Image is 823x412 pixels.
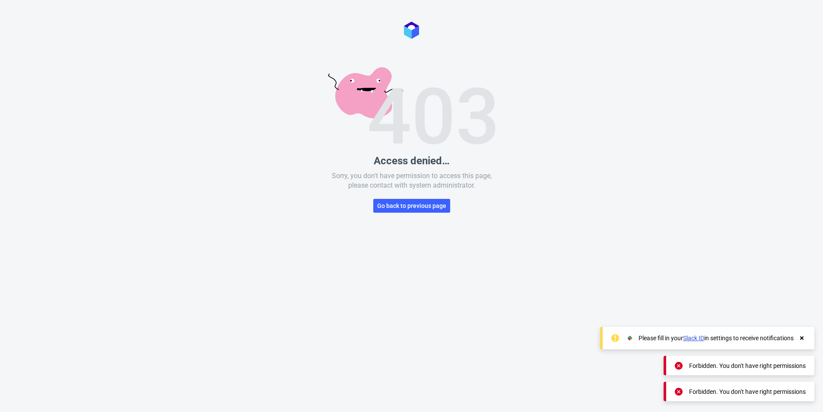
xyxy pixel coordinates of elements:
img: Error image [328,67,496,144]
img: Logo [404,22,419,39]
span: Go back to previous page [377,203,446,209]
p: Sorry, you don't have permission to access this page, please contact with system administrator. [328,171,495,190]
button: Go back to previous page [373,199,450,213]
p: Access denied… [374,155,450,167]
div: Forbidden. You don't have right permissions [689,387,806,396]
div: Forbidden. You don't have right permissions [689,361,806,370]
div: Please fill in your in settings to receive notifications [639,334,794,342]
img: Slack [626,334,634,342]
a: Slack ID [683,335,704,342]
